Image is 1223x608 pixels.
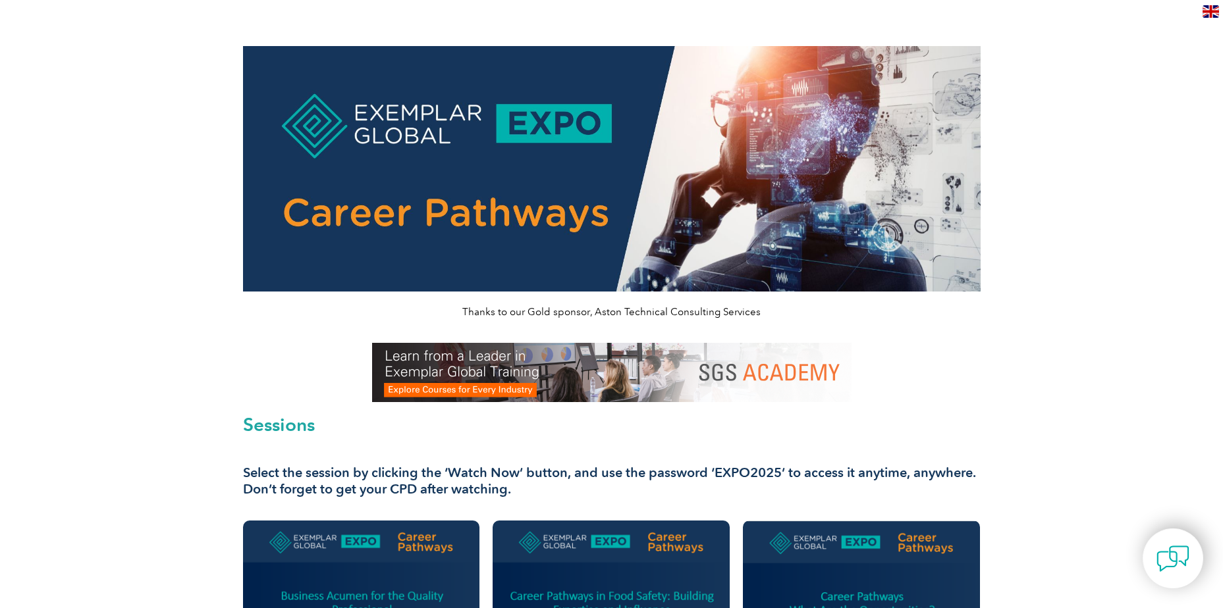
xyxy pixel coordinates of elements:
img: en [1203,5,1219,18]
img: career pathways [243,46,981,291]
img: SGS [372,343,852,402]
h2: Sessions [243,415,981,434]
p: Thanks to our Gold sponsor, Aston Technical Consulting Services [243,305,981,319]
img: contact-chat.png [1156,542,1189,575]
h3: Select the session by clicking the ‘Watch Now’ button, and use the password ‘EXPO2025’ to access ... [243,465,981,497]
